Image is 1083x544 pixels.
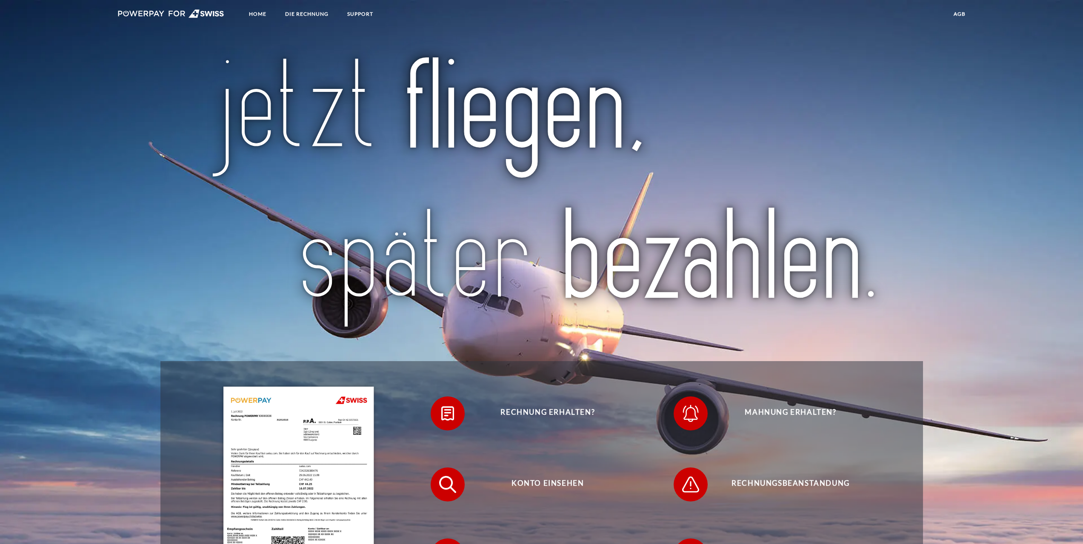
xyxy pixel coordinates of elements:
[278,6,336,22] a: DIE RECHNUNG
[205,54,879,333] img: title-swiss_de.svg
[686,467,895,501] span: Rechnungsbeanstandung
[680,474,701,495] img: qb_warning.svg
[443,396,652,430] span: Rechnung erhalten?
[242,6,274,22] a: Home
[443,467,652,501] span: Konto einsehen
[431,396,652,430] button: Rechnung erhalten?
[431,467,652,501] button: Konto einsehen
[674,467,895,501] button: Rechnungsbeanstandung
[946,6,973,22] a: agb
[680,403,701,424] img: qb_bell.svg
[686,396,895,430] span: Mahnung erhalten?
[118,9,225,18] img: logo-swiss-white.svg
[437,403,458,424] img: qb_bill.svg
[340,6,380,22] a: SUPPORT
[437,474,458,495] img: qb_search.svg
[674,396,895,430] button: Mahnung erhalten?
